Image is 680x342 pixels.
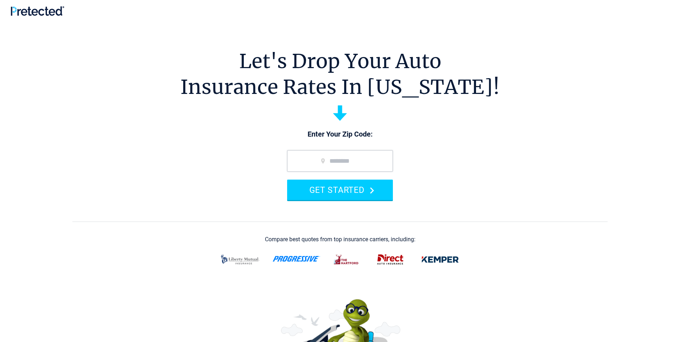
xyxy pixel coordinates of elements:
[217,250,264,269] img: liberty
[280,129,400,139] p: Enter Your Zip Code:
[417,250,464,269] img: kemper
[287,180,393,200] button: GET STARTED
[265,236,415,243] div: Compare best quotes from top insurance carriers, including:
[373,250,408,269] img: direct
[11,6,64,16] img: Pretected Logo
[287,150,393,172] input: zip code
[180,48,500,100] h1: Let's Drop Your Auto Insurance Rates In [US_STATE]!
[272,256,320,262] img: progressive
[329,250,364,269] img: thehartford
